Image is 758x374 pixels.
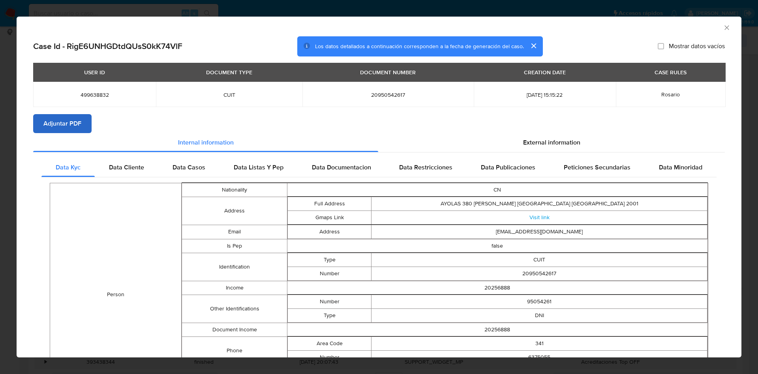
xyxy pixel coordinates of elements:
[723,24,730,31] button: Cerrar ventana
[399,163,452,172] span: Data Restricciones
[287,323,707,336] td: 20256888
[661,90,680,98] span: Rosario
[650,66,691,79] div: CASE RULES
[182,197,287,225] td: Address
[41,158,717,177] div: Detailed internal info
[524,36,543,55] button: cerrar
[173,163,205,172] span: Data Casos
[287,350,371,364] td: Number
[33,114,92,133] button: Adjuntar PDF
[182,336,287,365] td: Phone
[287,308,371,322] td: Type
[287,197,371,210] td: Full Address
[287,225,371,239] td: Address
[371,308,707,322] td: DNI
[483,91,607,98] span: [DATE] 15:15:22
[234,163,283,172] span: Data Listas Y Pep
[109,163,144,172] span: Data Cliente
[43,91,146,98] span: 499638832
[669,42,725,50] span: Mostrar datos vacíos
[165,91,293,98] span: CUIT
[182,281,287,295] td: Income
[371,336,707,350] td: 341
[287,295,371,308] td: Number
[182,225,287,239] td: Email
[287,336,371,350] td: Area Code
[287,210,371,224] td: Gmaps Link
[371,350,707,364] td: 6375055
[79,66,110,79] div: USER ID
[182,183,287,197] td: Nationality
[371,253,707,267] td: CUIT
[201,66,257,79] div: DOCUMENT TYPE
[287,267,371,280] td: Number
[519,66,570,79] div: CREATION DATE
[17,17,741,357] div: closure-recommendation-modal
[178,138,234,147] span: Internal information
[371,267,707,280] td: 20950542617
[43,115,81,132] span: Adjuntar PDF
[315,42,524,50] span: Los datos detallados a continuación corresponden a la fecha de generación del caso.
[355,66,420,79] div: DOCUMENT NUMBER
[658,43,664,49] input: Mostrar datos vacíos
[312,163,371,172] span: Data Documentacion
[182,323,287,336] td: Document Income
[659,163,702,172] span: Data Minoridad
[287,239,707,253] td: false
[523,138,580,147] span: External information
[371,295,707,308] td: 95054261
[564,163,630,172] span: Peticiones Secundarias
[287,281,707,295] td: 20256888
[287,253,371,267] td: Type
[182,253,287,281] td: Identification
[56,163,81,172] span: Data Kyc
[33,133,725,152] div: Detailed info
[287,183,707,197] td: CN
[371,197,707,210] td: AYOLAS 380 [PERSON_NAME] [GEOGRAPHIC_DATA] [GEOGRAPHIC_DATA] 2001
[33,41,182,51] h2: Case Id - RigE6UNHGDtdQUsS0kK74VlF
[312,91,464,98] span: 20950542617
[182,239,287,253] td: Is Pep
[182,295,287,323] td: Other Identifications
[481,163,535,172] span: Data Publicaciones
[529,213,550,221] a: Visit link
[371,225,707,239] td: [EMAIL_ADDRESS][DOMAIN_NAME]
